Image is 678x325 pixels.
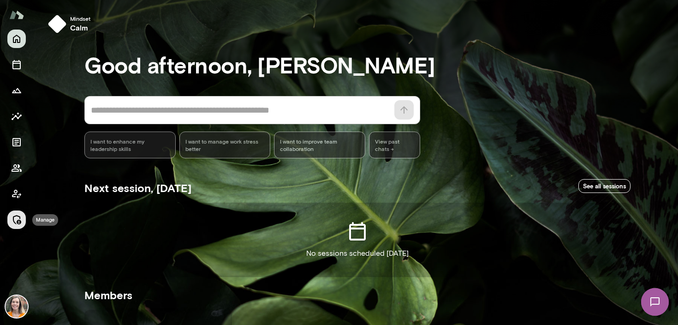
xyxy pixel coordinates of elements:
button: Documents [7,133,26,151]
button: Client app [7,185,26,203]
span: I want to manage work stress better [185,138,265,152]
div: Manage [32,214,58,226]
h6: calm [70,22,90,33]
h5: Members [84,288,630,302]
h5: Next session, [DATE] [84,181,191,195]
div: I want to improve team collaboration [274,132,365,158]
div: I want to enhance my leadership skills [84,132,176,158]
img: mindset [48,15,66,33]
div: I want to manage work stress better [179,132,271,158]
button: Members [7,159,26,177]
button: Home [7,30,26,48]
button: Sessions [7,55,26,74]
span: Mindset [70,15,90,22]
button: Manage [7,211,26,229]
span: View past chats -> [369,132,420,158]
span: I want to improve team collaboration [280,138,359,152]
h3: Good afternoon, [PERSON_NAME] [84,52,630,78]
button: Insights [7,107,26,126]
img: Mento [9,6,24,24]
span: I want to enhance my leadership skills [90,138,170,152]
img: Carrie Kelly [6,295,28,318]
button: Growth Plan [7,81,26,100]
p: No sessions scheduled [DATE] [306,248,409,259]
a: See all sessions [578,179,630,193]
button: Mindsetcalm [44,11,98,37]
